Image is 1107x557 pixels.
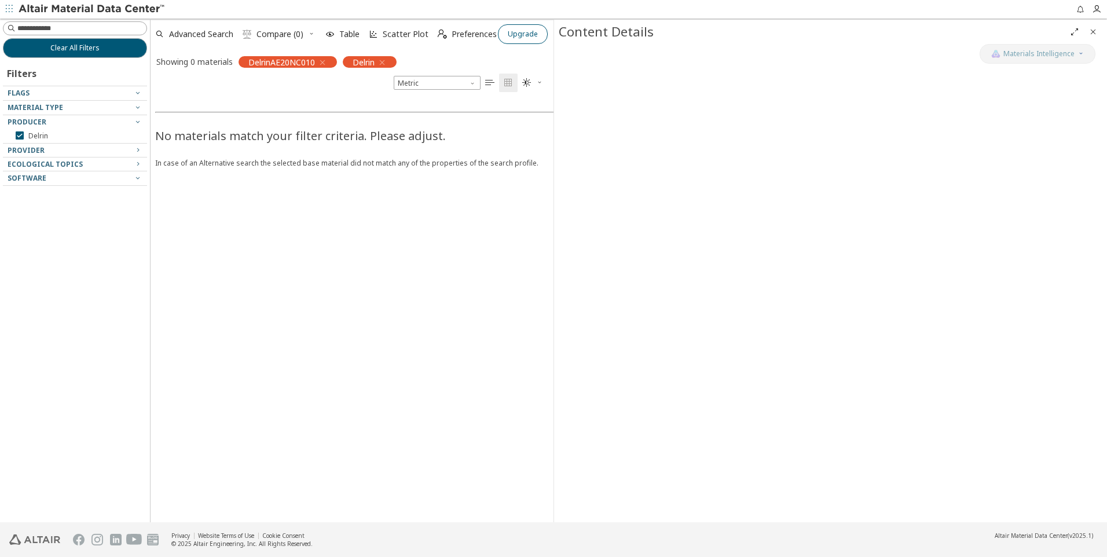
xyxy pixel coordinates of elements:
[28,131,48,141] span: Delrin
[171,540,313,548] div: © 2025 Altair Engineering, Inc. All Rights Reserved.
[481,74,499,92] button: Table View
[383,30,428,38] span: Scatter Plot
[256,30,303,38] span: Compare (0)
[8,102,63,112] span: Material Type
[8,159,83,169] span: Ecological Topics
[518,74,548,92] button: Theme
[3,144,147,157] button: Provider
[9,534,60,545] img: Altair Engineering
[3,115,147,129] button: Producer
[498,24,548,44] button: Upgrade
[3,58,42,86] div: Filters
[3,171,147,185] button: Software
[3,86,147,100] button: Flags
[8,117,46,127] span: Producer
[991,49,1000,58] img: AI Copilot
[3,38,147,58] button: Clear All Filters
[169,30,233,38] span: Advanced Search
[262,532,305,540] a: Cookie Consent
[1003,49,1075,58] span: Materials Intelligence
[559,23,1065,41] div: Content Details
[485,78,494,87] i: 
[1084,23,1102,41] button: Close
[353,57,375,67] span: Delrin
[452,30,497,38] span: Preferences
[499,74,518,92] button: Tile View
[8,88,30,98] span: Flags
[198,532,254,540] a: Website Terms of Use
[394,76,481,90] div: Unit System
[8,173,46,183] span: Software
[50,43,100,53] span: Clear All Filters
[171,532,190,540] a: Privacy
[339,30,360,38] span: Table
[504,78,513,87] i: 
[19,3,166,15] img: Altair Material Data Center
[394,76,481,90] span: Metric
[508,30,538,39] span: Upgrade
[995,532,1068,540] span: Altair Material Data Center
[438,30,447,39] i: 
[156,56,233,67] div: Showing 0 materials
[248,57,315,67] span: DelrinAE20NC010
[980,44,1095,64] button: AI CopilotMaterials Intelligence
[3,157,147,171] button: Ecological Topics
[8,145,45,155] span: Provider
[3,101,147,115] button: Material Type
[995,532,1093,540] div: (v2025.1)
[522,78,531,87] i: 
[1065,23,1084,41] button: Full Screen
[243,30,252,39] i: 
